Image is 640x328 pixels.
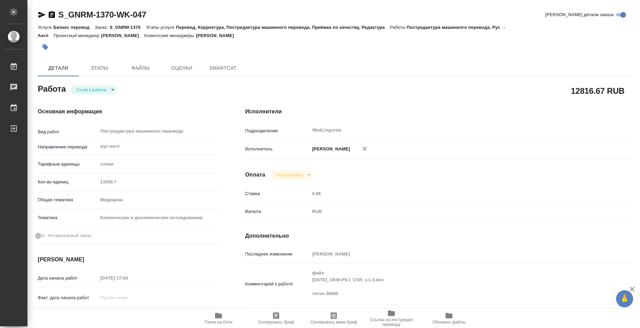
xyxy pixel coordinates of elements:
span: Оценки [165,64,198,72]
p: Комментарий к работе [245,281,310,287]
span: Файлы [124,64,157,72]
p: Подразделение [245,127,310,134]
div: Готов к работе [271,170,313,180]
p: Вид работ [38,128,98,135]
p: [PERSON_NAME] [101,33,144,38]
span: Этапы [83,64,116,72]
textarea: файл [DATE]_UKM-PS-I_CSR_v.1.0.doc тотал 26885 [310,267,600,299]
p: Тематика [38,214,98,221]
h2: Работа [38,82,66,94]
button: Обновить файлы [420,309,478,328]
input: Пустое поле [98,293,158,303]
h4: Оплата [245,171,265,179]
a: S_GNRM-1370-WK-047 [58,10,146,19]
span: Скопировать мини-бриф [310,320,357,325]
span: Скопировать бриф [258,320,294,325]
span: Нотариальный заказ [48,232,91,239]
span: Ссылка на инструкции перевода [367,317,416,327]
h2: 12816.67 RUB [571,85,625,97]
p: S_GNRM-1370 [109,25,145,30]
button: 🙏 [616,290,633,307]
span: Папка на Drive [204,320,233,325]
p: Бизнес перевод [53,25,95,30]
h4: Основная информация [38,108,218,116]
div: Медицина [98,194,218,206]
p: [PERSON_NAME] [310,146,350,152]
h4: Дополнительно [245,232,632,240]
button: Удалить исполнителя [357,141,372,156]
h4: [PERSON_NAME] [38,256,218,264]
p: Ставка [245,190,310,197]
span: Обновить файлы [432,320,466,325]
p: Клиентские менеджеры [144,33,196,38]
div: Клинические и доклинические исследования [98,212,218,224]
input: Пустое поле [98,273,158,283]
div: Готов к работе [71,85,117,94]
button: Не оплачена [274,172,305,178]
span: Детали [42,64,75,72]
p: Услуга [38,25,53,30]
button: Добавить тэг [38,39,53,55]
input: Пустое поле [310,249,600,259]
button: Готов к работе [74,87,109,93]
h4: Исполнители [245,108,632,116]
button: Скопировать мини-бриф [305,309,363,328]
button: Скопировать ссылку для ЯМессенджера [38,11,46,19]
p: Заказ: [95,25,109,30]
p: Тарифные единицы [38,161,98,168]
p: Этапы услуги [146,25,176,30]
button: Скопировать ссылку [48,11,56,19]
p: Дата начала работ [38,275,98,282]
p: Работа [390,25,407,30]
p: Последнее изменение [245,251,310,258]
span: 🙏 [619,292,630,306]
p: Факт. дата начала работ [38,294,98,301]
button: Ссылка на инструкции перевода [363,309,420,328]
p: Перевод, Корректура, Постредактура машинного перевода, Приёмка по качеству, Редактура [176,25,390,30]
span: SmartCat [206,64,239,72]
div: слово [98,158,218,170]
p: Исполнитель [245,146,310,152]
button: Скопировать бриф [247,309,305,328]
p: Общая тематика [38,196,98,203]
input: Пустое поле [310,189,600,199]
p: Кол-во единиц [38,179,98,185]
span: [PERSON_NAME] детали заказа [545,11,614,18]
p: Проектный менеджер [54,33,101,38]
div: RUB [310,206,600,217]
input: Пустое поле [98,177,218,187]
p: Валюта [245,208,310,215]
p: Направление перевода [38,144,98,150]
p: [PERSON_NAME] [196,33,239,38]
button: Папка на Drive [190,309,247,328]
